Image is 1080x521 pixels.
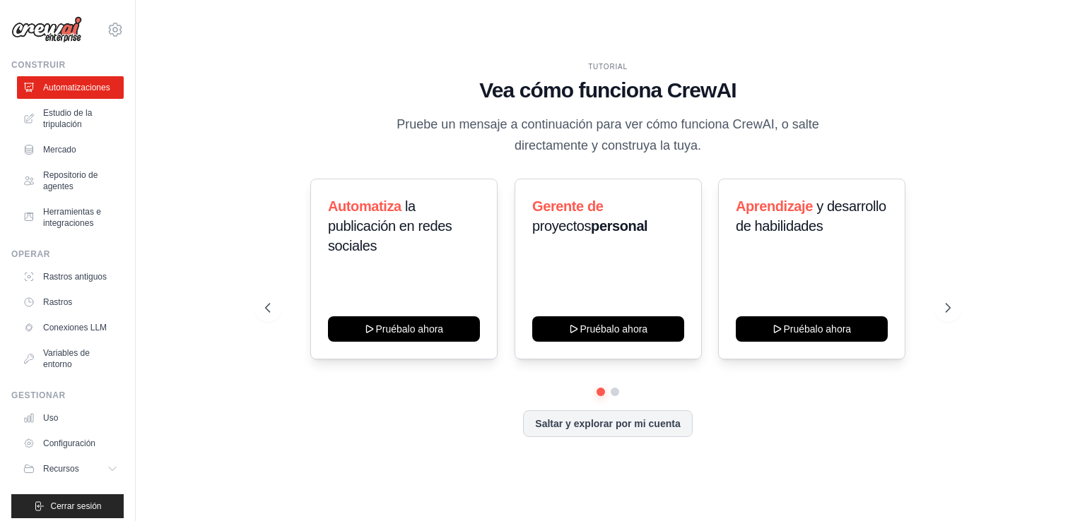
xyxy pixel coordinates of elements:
[43,144,76,155] font: Mercado
[265,78,951,103] h1: Vea cómo funciona CrewAI
[17,164,124,198] a: Repositorio de agentes
[17,291,124,313] a: Rastros
[532,316,684,342] button: Pruébalo ahora
[43,169,118,192] font: Repositorio de agentes
[43,412,58,424] font: Uso
[11,494,124,518] button: Cerrar sesión
[736,198,886,234] span: y desarrollo de habilidades
[523,410,692,437] button: Saltar y explorar por mi cuenta
[43,322,107,333] font: Conexiones LLM
[328,198,401,214] span: Automatiza
[17,342,124,376] a: Variables de entorno
[43,206,118,229] font: Herramientas e integraciones
[17,102,124,136] a: Estudio de la tripulación
[736,316,888,342] button: Pruébalo ahora
[17,200,124,234] a: Herramientas e integraciones
[11,59,124,71] div: Construir
[50,501,101,512] span: Cerrar sesión
[17,457,124,480] button: Recursos
[736,198,813,214] span: Aprendizaje
[11,390,124,401] div: Gestionar
[11,16,82,43] img: Logotipo
[17,316,124,339] a: Conexiones LLM
[532,198,603,214] span: Gerente de
[17,432,124,455] a: Configuración
[532,198,647,234] font: personal
[532,218,591,234] span: proyectos
[265,61,951,72] div: TUTORIAL
[43,438,95,449] font: Configuración
[328,316,480,342] button: Pruébalo ahora
[580,322,647,336] font: Pruébalo ahora
[17,265,124,288] a: Rastros antiguos
[17,76,124,99] a: Automatizaciones
[784,322,852,336] font: Pruébalo ahora
[11,248,124,260] div: Operar
[376,322,444,336] font: Pruébalo ahora
[43,463,79,474] span: Recursos
[43,107,118,130] font: Estudio de la tripulación
[43,347,118,370] font: Variables de entorno
[328,198,452,253] span: la publicación en redes sociales
[43,297,72,308] font: Rastros
[43,271,107,282] font: Rastros antiguos
[43,82,110,93] font: Automatizaciones
[370,114,845,156] p: Pruebe un mensaje a continuación para ver cómo funciona CrewAI, o salte directamente y construya ...
[17,407,124,429] a: Uso
[17,138,124,161] a: Mercado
